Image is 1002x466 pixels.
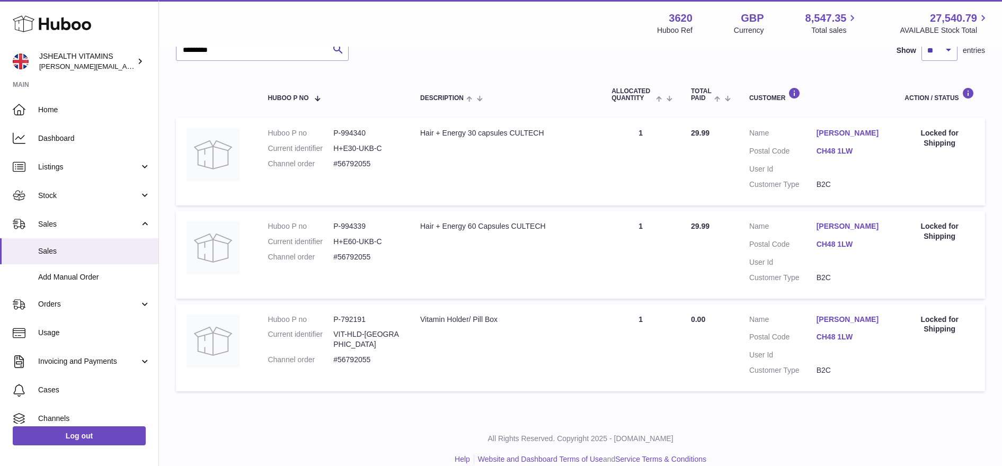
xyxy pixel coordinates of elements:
[38,246,150,256] span: Sales
[268,159,333,169] dt: Channel order
[805,11,859,35] a: 8,547.35 Total sales
[749,332,817,345] dt: Postal Code
[333,221,399,231] dd: P-994339
[478,455,603,463] a: Website and Dashboard Terms of Use
[691,222,710,230] span: 29.99
[268,221,333,231] dt: Huboo P no
[817,332,884,342] a: CH48 1LW
[187,315,240,368] img: no-photo.jpg
[268,252,333,262] dt: Channel order
[749,180,817,190] dt: Customer Type
[930,11,977,25] span: 27,540.79
[333,252,399,262] dd: #56792055
[420,128,590,138] div: Hair + Energy 30 capsules CULTECH
[420,315,590,325] div: Vitamin Holder/ Pill Box
[749,273,817,283] dt: Customer Type
[817,239,884,249] a: CH48 1LW
[268,355,333,365] dt: Channel order
[187,128,240,181] img: no-photo.jpg
[474,454,706,464] li: and
[38,299,139,309] span: Orders
[900,11,989,35] a: 27,540.79 AVAILABLE Stock Total
[333,159,399,169] dd: #56792055
[420,95,464,102] span: Description
[38,328,150,338] span: Usage
[268,95,308,102] span: Huboo P no
[691,129,710,137] span: 29.99
[611,88,653,102] span: ALLOCATED Quantity
[187,221,240,274] img: no-photo.jpg
[749,164,817,174] dt: User Id
[749,146,817,159] dt: Postal Code
[615,455,706,463] a: Service Terms & Conditions
[811,25,858,35] span: Total sales
[749,128,817,141] dt: Name
[420,221,590,231] div: Hair + Energy 60 Capsules CULTECH
[749,350,817,360] dt: User Id
[268,237,333,247] dt: Current identifier
[268,128,333,138] dt: Huboo P no
[805,11,847,25] span: 8,547.35
[817,365,884,375] dd: B2C
[905,128,974,148] div: Locked for Shipping
[669,11,693,25] strong: 3620
[749,87,883,102] div: Customer
[817,146,884,156] a: CH48 1LW
[691,315,705,324] span: 0.00
[13,53,29,69] img: francesca@jshealthvitamins.com
[38,105,150,115] span: Home
[333,128,399,138] dd: P-994340
[749,365,817,375] dt: Customer Type
[691,88,712,102] span: Total paid
[817,221,884,231] a: [PERSON_NAME]
[905,315,974,335] div: Locked for Shipping
[333,329,399,349] dd: VIT-HLD-[GEOGRAPHIC_DATA]
[333,237,399,247] dd: H+E60-UKB-C
[963,46,985,56] span: entries
[657,25,693,35] div: Huboo Ref
[601,118,680,205] td: 1
[900,25,989,35] span: AVAILABLE Stock Total
[38,385,150,395] span: Cases
[749,315,817,327] dt: Name
[749,257,817,267] dt: User Id
[905,221,974,241] div: Locked for Shipping
[749,239,817,252] dt: Postal Code
[333,315,399,325] dd: P-792191
[817,180,884,190] dd: B2C
[601,304,680,392] td: 1
[38,414,150,424] span: Channels
[817,315,884,325] a: [PERSON_NAME]
[39,51,135,71] div: JSHEALTH VITAMINS
[601,211,680,299] td: 1
[38,191,139,201] span: Stock
[734,25,764,35] div: Currency
[268,315,333,325] dt: Huboo P no
[905,87,974,102] div: Action / Status
[455,455,470,463] a: Help
[817,128,884,138] a: [PERSON_NAME]
[39,62,212,70] span: [PERSON_NAME][EMAIL_ADDRESS][DOMAIN_NAME]
[749,221,817,234] dt: Name
[167,434,994,444] p: All Rights Reserved. Copyright 2025 - [DOMAIN_NAME]
[38,219,139,229] span: Sales
[38,356,139,366] span: Invoicing and Payments
[38,162,139,172] span: Listings
[333,144,399,154] dd: H+E30-UKB-C
[38,133,150,144] span: Dashboard
[268,144,333,154] dt: Current identifier
[741,11,764,25] strong: GBP
[333,355,399,365] dd: #56792055
[268,329,333,349] dt: Current identifier
[817,273,884,283] dd: B2C
[897,46,916,56] label: Show
[13,426,146,445] a: Log out
[38,272,150,282] span: Add Manual Order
